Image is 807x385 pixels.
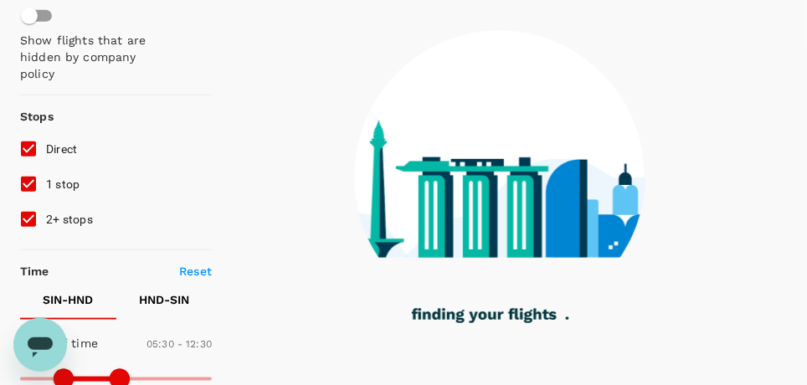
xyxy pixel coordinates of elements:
span: 1 stop [46,177,80,191]
p: SIN - HND [43,291,93,308]
g: finding your flights [412,309,557,324]
span: 2+ stops [46,213,93,226]
strong: Stops [20,110,54,123]
p: Reset [179,263,212,280]
p: Time [20,263,49,280]
span: 05:30 - 12:30 [146,338,212,350]
iframe: Button to launch messaging window [13,318,67,372]
g: . [566,317,569,320]
p: Show flights that are hidden by company policy [20,32,172,82]
span: Direct [46,142,78,156]
p: HND - SIN [139,291,189,308]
